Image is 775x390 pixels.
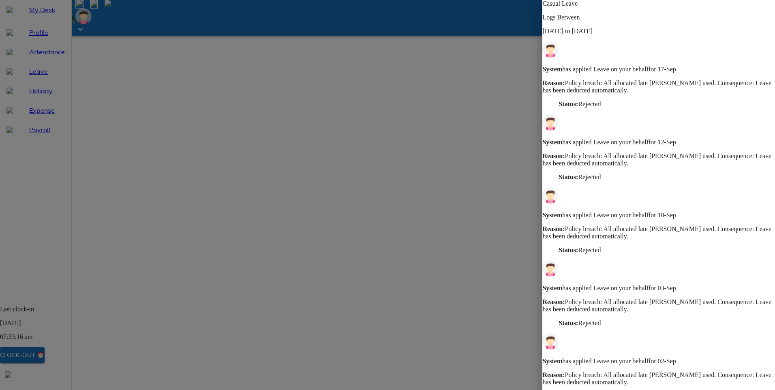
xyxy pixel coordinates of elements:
[559,319,578,326] strong: Status:
[542,298,565,305] strong: Reason:
[542,14,775,21] p: Logs Between
[542,152,775,167] p: Policy breach: All allocated late [PERSON_NAME] used. Consequence: Leave has been deducted automa...
[542,79,775,94] p: Policy breach: All allocated late [PERSON_NAME] used. Consequence: Leave has been deducted automa...
[542,139,775,146] p: has applied Leave on your behalf for 12-Sep
[542,358,562,364] strong: System
[542,371,565,378] strong: Reason:
[542,152,565,159] strong: Reason:
[542,298,775,313] p: Policy breach: All allocated late [PERSON_NAME] used. Consequence: Leave has been deducted automa...
[559,174,775,181] p: Rejected
[559,246,775,254] p: Rejected
[542,333,559,349] img: weLlBVrZJxSdAAAAABJRU5ErkJggg==
[559,101,775,108] p: Rejected
[542,285,775,292] p: has applied Leave on your behalf for 03-Sep
[559,101,578,107] strong: Status:
[559,319,775,327] p: Rejected
[542,28,775,35] p: [DATE] to [DATE]
[542,371,775,386] p: Policy breach: All allocated late [PERSON_NAME] used. Consequence: Leave has been deducted automa...
[542,225,775,240] p: Policy breach: All allocated late [PERSON_NAME] used. Consequence: Leave has been deducted automa...
[542,114,559,131] img: weLlBVrZJxSdAAAAABJRU5ErkJggg==
[542,260,559,276] img: weLlBVrZJxSdAAAAABJRU5ErkJggg==
[542,66,562,73] strong: System
[542,79,565,86] strong: Reason:
[542,66,775,73] p: has applied Leave on your behalf for 17-Sep
[559,246,578,253] strong: Status:
[542,285,562,291] strong: System
[542,225,565,232] strong: Reason:
[542,212,562,219] strong: System
[542,187,559,204] img: weLlBVrZJxSdAAAAABJRU5ErkJggg==
[542,41,559,58] img: weLlBVrZJxSdAAAAABJRU5ErkJggg==
[542,212,775,219] p: has applied Leave on your behalf for 10-Sep
[542,358,775,365] p: has applied Leave on your behalf for 02-Sep
[542,139,562,146] strong: System
[559,174,578,180] strong: Status:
